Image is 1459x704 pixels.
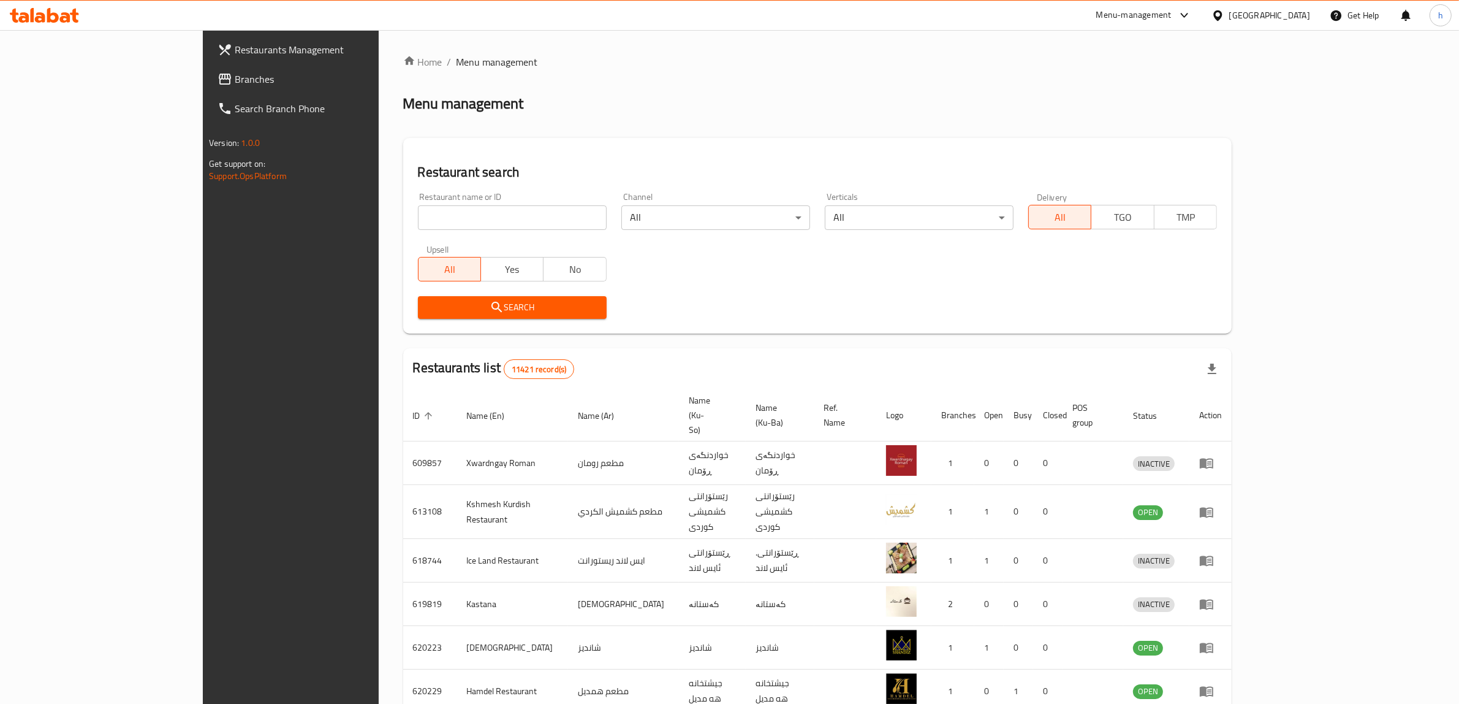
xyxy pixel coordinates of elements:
[1199,505,1222,519] div: Menu
[1033,442,1063,485] td: 0
[457,55,538,69] span: Menu management
[876,389,931,442] th: Logo
[931,626,974,670] td: 1
[1034,209,1086,226] span: All
[931,485,974,539] td: 1
[418,257,481,281] button: All
[746,626,814,670] td: شانديز
[1091,205,1154,229] button: TGO
[679,485,746,539] td: رێستۆرانتی کشمیشى كوردى
[756,400,800,430] span: Name (Ku-Ba)
[1199,553,1222,568] div: Menu
[209,168,287,184] a: Support.OpsPlatform
[1033,539,1063,583] td: 0
[418,296,607,319] button: Search
[931,389,974,442] th: Branches
[1133,641,1163,655] span: OPEN
[413,408,436,423] span: ID
[1004,583,1033,626] td: 0
[679,583,746,626] td: کەستانە
[457,485,568,539] td: Kshmesh Kurdish Restaurant
[413,359,575,379] h2: Restaurants list
[568,485,679,539] td: مطعم كشميش الكردي
[578,408,630,423] span: Name (Ar)
[974,583,1004,626] td: 0
[1004,626,1033,670] td: 0
[1004,389,1033,442] th: Busy
[235,42,437,57] span: Restaurants Management
[208,64,447,94] a: Branches
[504,364,574,375] span: 11421 record(s)
[209,156,265,172] span: Get support on:
[689,393,731,437] span: Name (Ku-So)
[241,135,260,151] span: 1.0.0
[1033,626,1063,670] td: 0
[1438,9,1443,22] span: h
[1199,684,1222,698] div: Menu
[1229,9,1310,22] div: [GEOGRAPHIC_DATA]
[568,626,679,670] td: شانديز
[1133,597,1175,611] span: INACTIVE
[1199,456,1222,470] div: Menu
[235,72,437,86] span: Branches
[1197,354,1227,384] div: Export file
[974,539,1004,583] td: 1
[1037,193,1067,201] label: Delivery
[1096,8,1172,23] div: Menu-management
[679,626,746,670] td: شانديز
[746,442,814,485] td: خواردنگەی ڕۆمان
[931,583,974,626] td: 2
[746,583,814,626] td: کەستانە
[825,205,1014,230] div: All
[886,494,917,525] img: Kshmesh Kurdish Restaurant
[457,626,568,670] td: [DEMOGRAPHIC_DATA]
[428,300,597,315] span: Search
[746,485,814,539] td: رێستۆرانتی کشمیشى كوردى
[1133,505,1163,520] div: OPEN
[1133,456,1175,471] div: INACTIVE
[1199,597,1222,611] div: Menu
[931,442,974,485] td: 1
[208,35,447,64] a: Restaurants Management
[480,257,544,281] button: Yes
[621,205,810,230] div: All
[886,445,917,476] img: Xwardngay Roman
[548,261,601,278] span: No
[418,205,607,230] input: Search for restaurant name or ID..
[457,583,568,626] td: Kastana
[679,442,746,485] td: خواردنگەی ڕۆمان
[1004,442,1033,485] td: 0
[568,539,679,583] td: ايس لاند ريستورانت
[886,586,917,617] img: Kastana
[467,408,521,423] span: Name (En)
[1028,205,1091,229] button: All
[1133,408,1173,423] span: Status
[457,539,568,583] td: Ice Land Restaurant
[1133,554,1175,568] div: INACTIVE
[1159,209,1212,226] span: TMP
[209,135,239,151] span: Version:
[426,245,449,253] label: Upsell
[886,543,917,573] img: Ice Land Restaurant
[1199,640,1222,655] div: Menu
[931,539,974,583] td: 1
[746,539,814,583] td: .ڕێستۆرانتی ئایس لاند
[1033,583,1063,626] td: 0
[423,261,476,278] span: All
[1072,400,1108,430] span: POS group
[1133,457,1175,471] span: INACTIVE
[974,485,1004,539] td: 1
[504,359,574,379] div: Total records count
[1004,485,1033,539] td: 0
[824,400,862,430] span: Ref. Name
[974,626,1004,670] td: 1
[1096,209,1149,226] span: TGO
[886,673,917,704] img: Hamdel Restaurant
[568,583,679,626] td: [DEMOGRAPHIC_DATA]
[1004,539,1033,583] td: 0
[1033,485,1063,539] td: 0
[403,94,524,113] h2: Menu management
[486,261,539,278] span: Yes
[1033,389,1063,442] th: Closed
